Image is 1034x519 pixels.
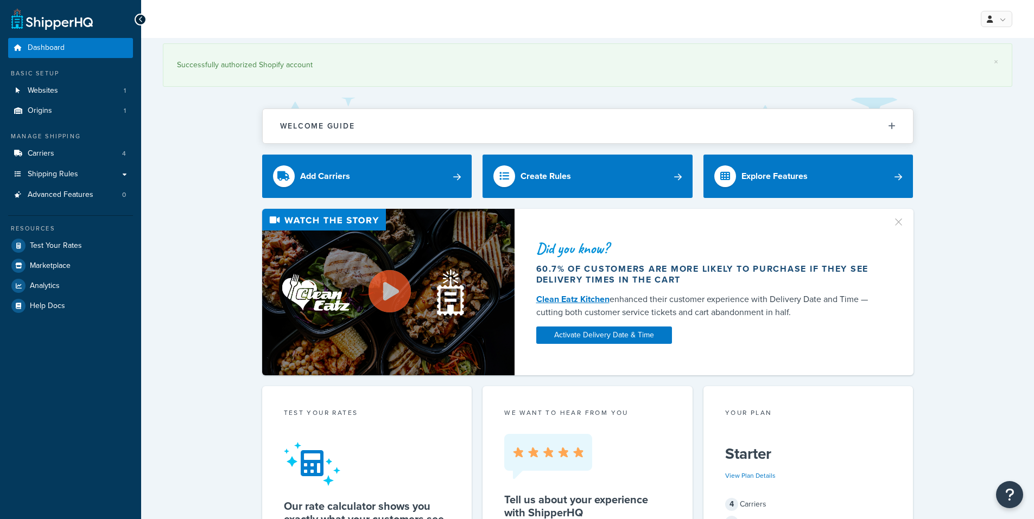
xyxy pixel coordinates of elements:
div: Basic Setup [8,69,133,78]
span: Origins [28,106,52,116]
div: Resources [8,224,133,233]
a: Clean Eatz Kitchen [536,293,610,305]
h5: Starter [725,445,892,463]
button: Open Resource Center [996,481,1023,508]
a: Shipping Rules [8,164,133,184]
h5: Tell us about your experience with ShipperHQ [504,493,671,519]
a: Advanced Features0 [8,185,133,205]
button: Welcome Guide [263,109,913,143]
a: Carriers4 [8,144,133,164]
span: 4 [122,149,126,158]
span: Carriers [28,149,54,158]
span: Dashboard [28,43,65,53]
div: Add Carriers [300,169,350,184]
a: Analytics [8,276,133,296]
div: Create Rules [521,169,571,184]
a: Dashboard [8,38,133,58]
a: Test Your Rates [8,236,133,255]
span: 1 [124,106,126,116]
span: Shipping Rules [28,170,78,179]
span: 1 [124,86,126,95]
a: Add Carriers [262,155,472,198]
div: enhanced their customer experience with Delivery Date and Time — cutting both customer service ti... [536,293,879,319]
a: View Plan Details [725,471,776,480]
span: Analytics [30,281,60,291]
h2: Welcome Guide [280,122,355,130]
span: Help Docs [30,302,65,311]
a: Help Docs [8,296,133,316]
li: Advanced Features [8,185,133,205]
li: Origins [8,101,133,121]
p: we want to hear from you [504,408,671,418]
div: Carriers [725,497,892,512]
li: Carriers [8,144,133,164]
span: Test Your Rates [30,241,82,251]
span: Websites [28,86,58,95]
span: Marketplace [30,261,71,271]
li: Websites [8,81,133,101]
span: 0 [122,190,126,200]
div: Successfully authorized Shopify account [177,57,998,73]
a: Websites1 [8,81,133,101]
div: Did you know? [536,241,879,256]
div: 60.7% of customers are more likely to purchase if they see delivery times in the cart [536,264,879,285]
a: Activate Delivery Date & Time [536,326,672,344]
img: Video thumbnail [262,209,515,375]
a: Create Rules [483,155,693,198]
span: Advanced Features [28,190,93,200]
a: Origins1 [8,101,133,121]
div: Explore Features [741,169,808,184]
div: Your Plan [725,408,892,420]
a: × [994,57,998,66]
a: Marketplace [8,256,133,275]
div: Manage Shipping [8,132,133,141]
span: 4 [725,498,738,511]
div: Test your rates [284,408,451,420]
a: Explore Features [703,155,914,198]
